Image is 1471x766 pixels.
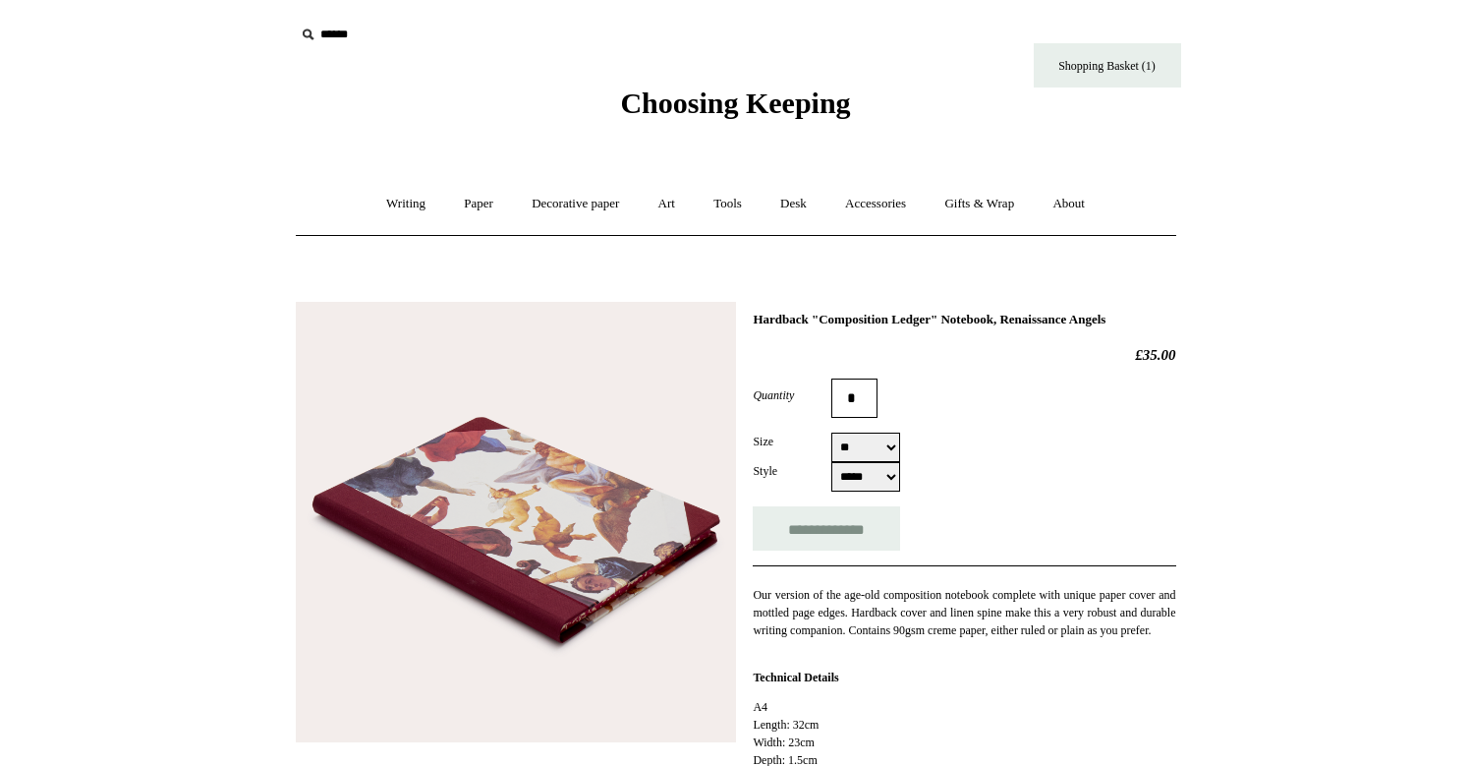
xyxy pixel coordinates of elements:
[1034,43,1181,88] a: Shopping Basket (1)
[753,433,831,450] label: Size
[446,178,511,230] a: Paper
[620,102,850,116] a: Choosing Keeping
[753,386,831,404] label: Quantity
[1035,178,1103,230] a: About
[296,302,736,742] img: Hardback "Composition Ledger" Notebook, Renaissance Angels
[620,87,850,119] span: Choosing Keeping
[753,312,1175,327] h1: Hardback "Composition Ledger" Notebook, Renaissance Angels
[753,671,838,684] strong: Technical Details
[641,178,693,230] a: Art
[753,346,1175,364] h2: £35.00
[753,586,1175,639] p: Our version of the age-old composition notebook complete with unique paper cover and mottled page...
[827,178,924,230] a: Accessories
[696,178,760,230] a: Tools
[753,462,831,480] label: Style
[514,178,637,230] a: Decorative paper
[763,178,824,230] a: Desk
[927,178,1032,230] a: Gifts & Wrap
[368,178,443,230] a: Writing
